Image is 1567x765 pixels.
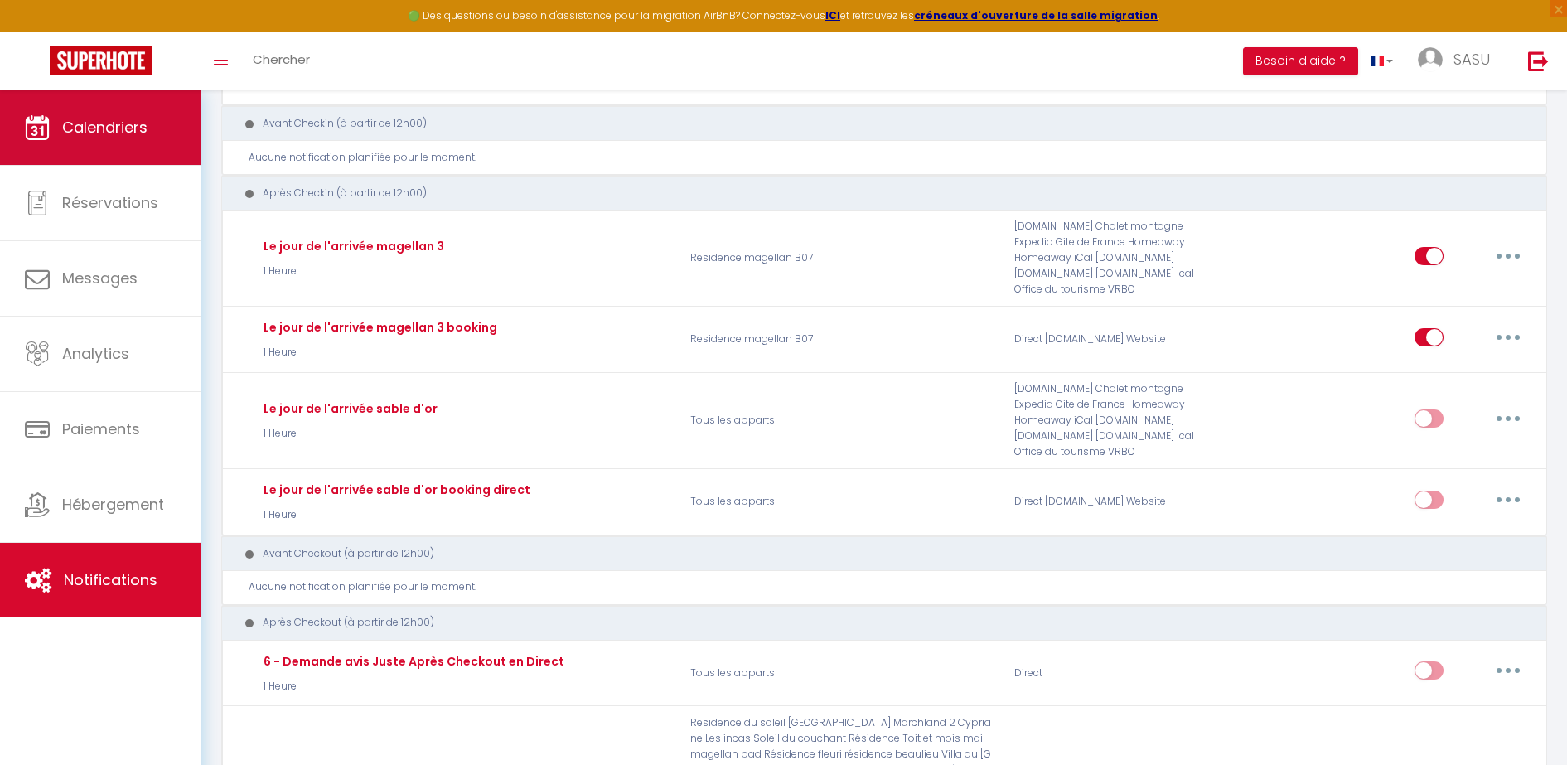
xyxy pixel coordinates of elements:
span: Paiements [62,419,140,439]
span: Chercher [253,51,310,68]
span: Calendriers [62,117,148,138]
div: Le jour de l'arrivée sable d'or [259,399,438,418]
img: Super Booking [50,46,152,75]
div: Aucune notification planifiée pour le moment. [249,579,1532,595]
div: Le jour de l'arrivée magellan 3 booking [259,318,497,337]
p: 1 Heure [259,679,564,695]
div: Le jour de l'arrivée sable d'or booking direct [259,481,530,499]
p: 1 Heure [259,426,438,442]
button: Ouvrir le widget de chat LiveChat [13,7,63,56]
a: ICI [825,8,840,22]
div: [DOMAIN_NAME] Chalet montagne Expedia Gite de France Homeaway Homeaway iCal [DOMAIN_NAME] [DOMAIN... [1004,381,1219,459]
p: Residence magellan B07 [680,316,1004,364]
span: Réservations [62,192,158,213]
p: 1 Heure [259,264,444,279]
p: Tous les apparts [680,478,1004,526]
div: [DOMAIN_NAME] Chalet montagne Expedia Gite de France Homeaway Homeaway iCal [DOMAIN_NAME] [DOMAIN... [1004,219,1219,297]
a: créneaux d'ouverture de la salle migration [914,8,1158,22]
span: Notifications [64,569,157,590]
button: Besoin d'aide ? [1243,47,1358,75]
a: ... SASU [1405,32,1511,90]
div: Direct [DOMAIN_NAME] Website [1004,478,1219,526]
p: 1 Heure [259,507,530,523]
div: Après Checkout (à partir de 12h00) [237,615,1507,631]
div: Après Checkin (à partir de 12h00) [237,186,1507,201]
span: Messages [62,268,138,288]
div: Le jour de l'arrivée magellan 3 [259,237,444,255]
div: 6 - Demande avis Juste Après Checkout en Direct [259,652,564,671]
img: ... [1418,47,1443,72]
div: Aucune notification planifiée pour le moment. [249,150,1532,166]
a: Chercher [240,32,322,90]
div: Avant Checkin (à partir de 12h00) [237,116,1507,132]
span: SASU [1453,49,1490,70]
div: Direct [DOMAIN_NAME] Website [1004,316,1219,364]
p: 1 Heure [259,345,497,361]
img: logout [1528,51,1549,71]
span: Hébergement [62,494,164,515]
p: Residence magellan B07 [680,219,1004,297]
span: Analytics [62,343,129,364]
p: Tous les apparts [680,649,1004,697]
p: Tous les apparts [680,381,1004,459]
div: Direct [1004,649,1219,697]
div: Avant Checkout (à partir de 12h00) [237,546,1507,562]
